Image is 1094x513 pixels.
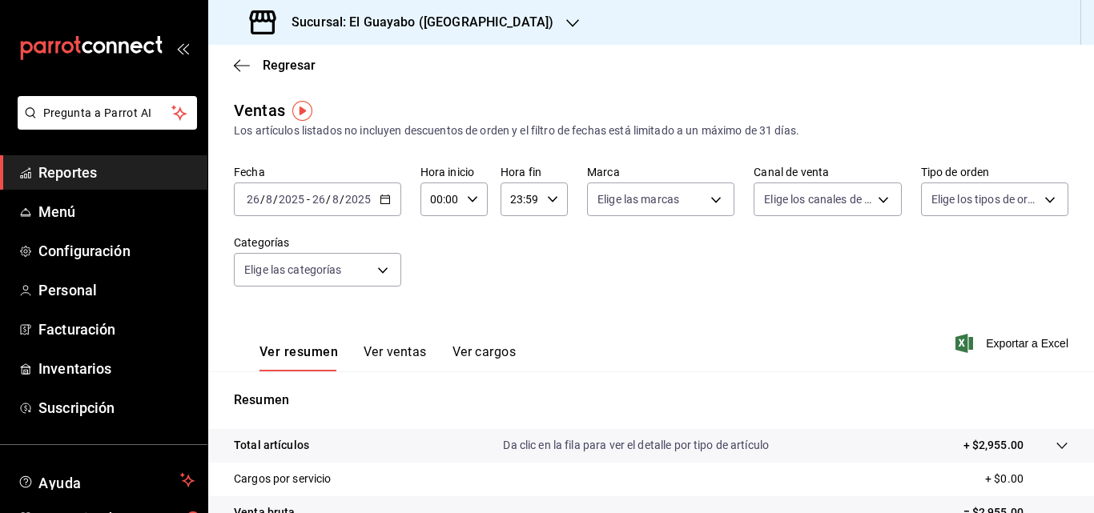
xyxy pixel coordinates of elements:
button: Ver cargos [452,344,517,371]
p: + $2,955.00 [963,437,1024,454]
label: Hora inicio [420,166,488,178]
label: Canal de venta [754,166,901,178]
button: Exportar a Excel [959,334,1068,353]
span: Inventarios [38,358,195,379]
button: Ver ventas [364,344,427,371]
span: Elige las marcas [597,191,679,207]
div: Ventas [234,98,285,122]
button: open_drawer_menu [176,42,189,54]
p: Total artículos [234,437,309,454]
div: Los artículos listados no incluyen descuentos de orden y el filtro de fechas está limitado a un m... [234,122,1068,139]
input: ---- [344,193,372,206]
span: Reportes [38,162,195,183]
p: Resumen [234,391,1068,410]
span: Elige las categorías [244,262,342,278]
span: Menú [38,201,195,222]
h3: Sucursal: El Guayabo ([GEOGRAPHIC_DATA]) [279,13,553,32]
span: Pregunta a Parrot AI [43,105,172,122]
span: Facturación [38,319,195,340]
span: / [260,193,265,206]
span: - [307,193,310,206]
input: -- [332,193,340,206]
label: Categorías [234,237,401,248]
input: -- [246,193,260,206]
label: Tipo de orden [921,166,1068,178]
p: Cargos por servicio [234,471,332,487]
div: navigation tabs [259,344,516,371]
p: + $0.00 [985,471,1068,487]
span: Elige los canales de venta [764,191,871,207]
input: ---- [278,193,305,206]
span: / [340,193,344,206]
span: Ayuda [38,471,174,490]
a: Pregunta a Parrot AI [11,116,197,133]
label: Marca [587,166,734,178]
span: Personal [38,279,195,301]
p: Da clic en la fila para ver el detalle por tipo de artículo [503,437,769,454]
span: / [273,193,278,206]
span: Elige los tipos de orden [931,191,1039,207]
span: Suscripción [38,397,195,419]
span: / [326,193,331,206]
span: Regresar [263,58,316,73]
label: Hora fin [501,166,568,178]
input: -- [312,193,326,206]
button: Pregunta a Parrot AI [18,96,197,130]
button: Regresar [234,58,316,73]
label: Fecha [234,166,401,178]
img: Tooltip marker [292,101,312,121]
button: Ver resumen [259,344,338,371]
input: -- [265,193,273,206]
span: Configuración [38,240,195,262]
